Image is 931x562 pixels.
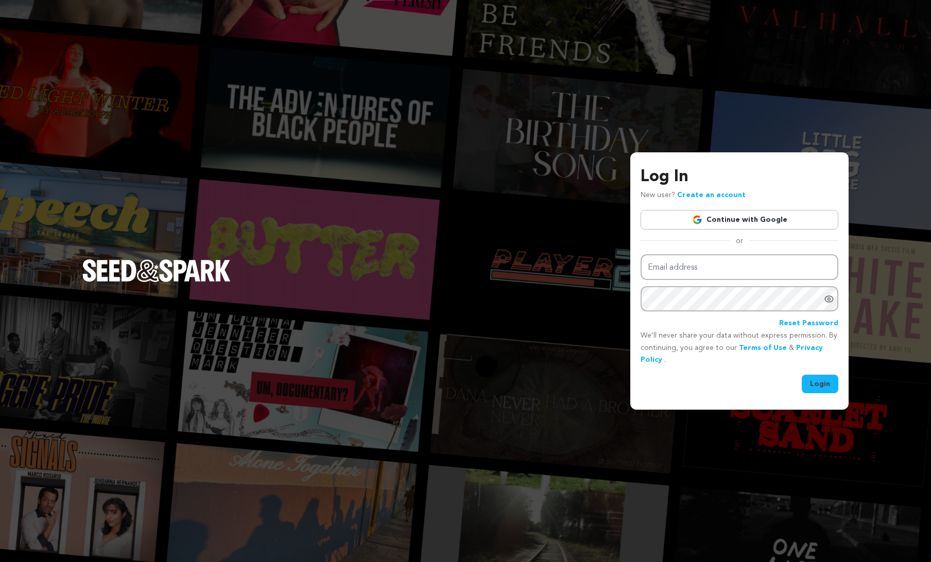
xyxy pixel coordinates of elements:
a: Terms of Use [739,344,787,352]
p: New user? [641,189,746,202]
a: Seed&Spark Homepage [82,259,231,303]
a: Continue with Google [641,210,838,230]
a: Show password as plain text. Warning: this will display your password on the screen. [824,294,834,304]
span: or [730,236,749,246]
h3: Log In [641,165,838,189]
input: Email address [641,254,838,280]
img: Google logo [692,215,702,225]
p: We’ll never share your data without express permission. By continuing, you agree to our & . [641,330,838,366]
a: Reset Password [779,318,838,330]
img: Seed&Spark Logo [82,259,231,282]
button: Login [802,375,838,393]
a: Create an account [677,191,746,199]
